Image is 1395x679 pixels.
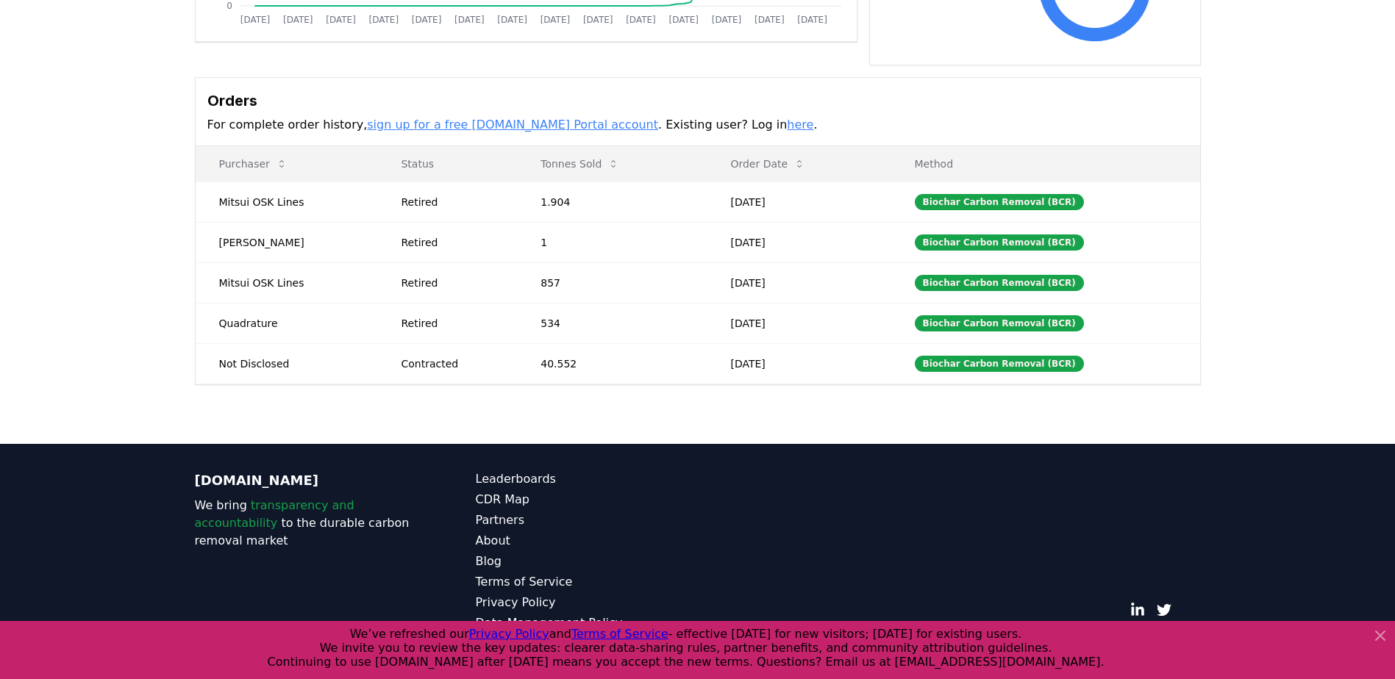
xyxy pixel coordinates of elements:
a: CDR Map [476,491,698,509]
tspan: [DATE] [754,15,785,25]
tspan: [DATE] [368,15,399,25]
tspan: [DATE] [540,15,570,25]
td: Mitsui OSK Lines [196,262,378,303]
td: 1 [517,222,707,262]
p: We bring to the durable carbon removal market [195,497,417,550]
tspan: [DATE] [454,15,485,25]
span: transparency and accountability [195,498,354,530]
a: sign up for a free [DOMAIN_NAME] Portal account [367,118,658,132]
tspan: [DATE] [282,15,313,25]
tspan: [DATE] [668,15,699,25]
td: 40.552 [517,343,707,384]
a: here [787,118,813,132]
td: 534 [517,303,707,343]
div: Biochar Carbon Removal (BCR) [915,234,1084,251]
td: Not Disclosed [196,343,378,384]
tspan: [DATE] [497,15,527,25]
button: Tonnes Sold [529,149,631,179]
tspan: [DATE] [240,15,270,25]
td: [DATE] [707,182,891,222]
div: Retired [401,316,505,331]
div: Biochar Carbon Removal (BCR) [915,275,1084,291]
a: Data Management Policy [476,614,698,632]
td: [DATE] [707,222,891,262]
h3: Orders [207,90,1188,112]
p: Status [389,157,505,171]
div: Retired [401,195,505,209]
a: Terms of Service [476,573,698,591]
tspan: [DATE] [582,15,613,25]
a: LinkedIn [1130,603,1145,617]
tspan: [DATE] [626,15,656,25]
tspan: [DATE] [411,15,441,25]
td: [DATE] [707,303,891,343]
a: Privacy Policy [476,594,698,611]
tspan: 0 [226,1,232,11]
p: Method [903,157,1188,171]
div: Biochar Carbon Removal (BCR) [915,315,1084,331]
a: Twitter [1157,603,1171,617]
tspan: [DATE] [711,15,741,25]
td: [DATE] [707,343,891,384]
a: Partners [476,511,698,529]
a: Blog [476,553,698,570]
div: Biochar Carbon Removal (BCR) [915,356,1084,372]
td: Mitsui OSK Lines [196,182,378,222]
td: 1.904 [517,182,707,222]
p: For complete order history, . Existing user? Log in . [207,116,1188,134]
div: Retired [401,276,505,290]
td: Quadrature [196,303,378,343]
td: [DATE] [707,262,891,303]
button: Order Date [718,149,817,179]
div: Biochar Carbon Removal (BCR) [915,194,1084,210]
a: About [476,532,698,550]
td: 857 [517,262,707,303]
p: [DOMAIN_NAME] [195,470,417,491]
div: Contracted [401,356,505,371]
tspan: [DATE] [326,15,356,25]
button: Purchaser [207,149,299,179]
tspan: [DATE] [797,15,827,25]
div: Retired [401,235,505,250]
a: Leaderboards [476,470,698,488]
td: [PERSON_NAME] [196,222,378,262]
